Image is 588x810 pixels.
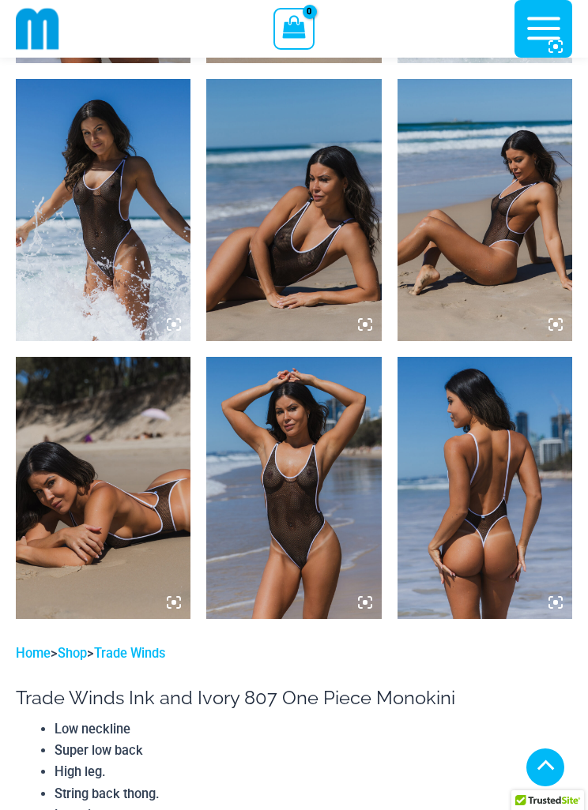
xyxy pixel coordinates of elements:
[398,357,572,619] img: Tradewinds Ink and Ivory 807 One Piece
[16,79,190,341] img: Tradewinds Ink and Ivory 807 One Piece
[16,643,572,664] p: > >
[206,357,381,619] img: Tradewinds Ink and Ivory 807 One Piece
[55,783,572,804] li: String back thong.
[273,8,314,49] a: View Shopping Cart, empty
[58,646,87,661] a: Shop
[206,79,381,341] img: Tradewinds Ink and Ivory 807 One Piece
[55,761,572,782] li: High leg.
[398,79,572,341] img: Tradewinds Ink and Ivory 807 One Piece
[55,718,572,740] li: Low neckline
[16,357,190,619] img: Tradewinds Ink and Ivory 807 One Piece
[16,7,59,51] img: cropped mm emblem
[94,646,165,661] a: Trade Winds
[16,646,51,661] a: Home
[55,740,572,761] li: Super low back
[16,687,572,709] h1: Trade Winds Ink and Ivory 807 One Piece Monokini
